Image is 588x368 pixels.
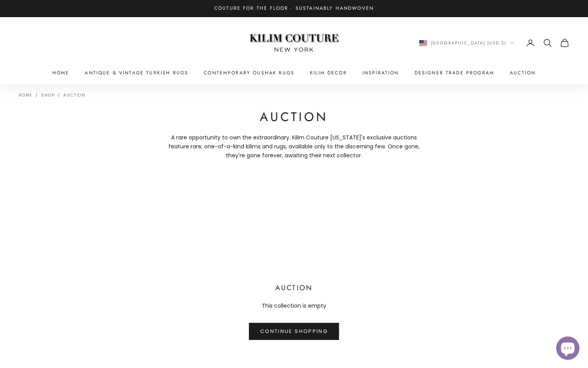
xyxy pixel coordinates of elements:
[19,69,569,77] nav: Primary navigation
[431,39,507,46] span: [GEOGRAPHIC_DATA] (USD $)
[85,69,188,77] a: Antique & Vintage Turkish Rugs
[554,336,582,362] inbox-online-store-chat: Shopify online store chat
[204,69,294,77] a: Contemporary Oushak Rugs
[310,69,347,77] summary: Kilim Decor
[362,69,399,77] a: Inspiration
[419,40,427,46] img: United States
[419,38,570,48] nav: Secondary navigation
[41,92,54,98] a: Shop
[214,5,374,12] p: Couture for the Floor · Sustainably Handwoven
[19,92,86,97] nav: Breadcrumb
[249,301,339,310] p: This collection is empty
[510,69,535,77] a: Auction
[19,92,32,98] a: Home
[63,92,86,98] a: Auction
[162,109,426,125] h1: Auction
[415,69,495,77] a: Designer Trade Program
[52,69,70,77] a: Home
[162,133,426,160] p: A rare opportunity to own the extraordinary. Kilim Couture [US_STATE]'s exclusive auctions featur...
[419,39,514,46] button: Change country or currency
[249,282,339,294] h1: Auction
[245,25,343,62] img: Logo of Kilim Couture New York
[249,323,339,340] a: Continue shopping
